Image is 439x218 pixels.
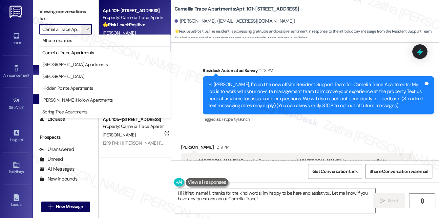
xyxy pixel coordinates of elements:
[56,203,83,210] span: New Message
[103,123,163,130] div: Property: Camellia Trace Apartments
[39,7,92,24] label: Viewing conversations for
[312,168,358,175] span: Get Conversation Link
[208,81,424,109] div: Hi [PERSON_NAME], I'm on the new offsite Resident Support Team for Camellia Trace Apartments! My ...
[33,44,98,51] div: Prospects + Residents
[42,109,88,115] span: Spring Tree Apartments
[3,192,30,210] a: Leads
[29,72,30,77] span: •
[103,132,136,138] span: [PERSON_NAME]
[388,197,398,204] span: Send
[175,6,299,12] b: Camellia Trace Apartments: Apt. 101~[STREET_ADDRESS]
[181,144,412,153] div: [PERSON_NAME]
[103,14,163,21] div: Property: Camellia Trace Apartments
[39,146,74,153] div: Unanswered
[39,156,63,163] div: Unread
[175,188,375,213] textarea: Hi {{first_name}}, thanks for the kind words! I'm happy to be here and assist you. Let me know if...
[42,73,84,80] span: [GEOGRAPHIC_DATA]
[175,29,208,34] strong: 🌟 Risk Level: Positive
[222,116,249,122] span: Property launch
[42,85,93,91] span: Hidden Pointe Apartments
[10,6,23,18] img: ResiDesk Logo
[24,104,25,109] span: •
[370,168,428,175] span: Share Conversation via email
[175,18,295,25] div: [PERSON_NAME]. ([EMAIL_ADDRESS][DOMAIN_NAME])
[41,202,90,212] button: New Message
[42,97,113,103] span: [PERSON_NAME] Hollow Apartments
[203,67,434,76] div: Residesk Automated Survey
[3,127,30,145] a: Insights •
[3,95,30,113] a: Site Visit •
[33,134,98,141] div: Prospects
[103,22,145,28] strong: 🌟 Risk Level: Positive
[42,24,81,35] input: All communities
[258,67,273,74] div: 12:18 PM
[85,27,88,32] i: 
[214,144,229,151] div: 12:19 PM
[39,166,74,173] div: All Messages
[203,114,434,124] div: Tagged as:
[42,49,94,56] span: Camellia Trace Apartments
[33,194,98,201] div: Residents
[48,204,53,209] i: 
[308,164,362,179] button: Get Conversation Link
[175,28,439,42] span: : The resident is expressing gratitude and positive sentiment in response to the introductory mes...
[3,159,30,177] a: Buildings
[420,198,425,204] i: 
[366,164,432,179] button: Share Conversation via email
[42,37,72,44] span: All communities
[103,116,163,123] div: Apt. 105~[STREET_ADDRESS]
[103,7,163,14] div: Apt. 101~[STREET_ADDRESS]
[373,193,405,208] button: Send
[42,61,108,68] span: [GEOGRAPHIC_DATA] Apartments
[39,116,65,123] div: Escalate
[380,198,385,204] i: 
[3,30,30,48] a: Inbox
[103,30,136,36] span: [PERSON_NAME]
[187,158,402,193] div: Loved “[PERSON_NAME] (Camellia Trace Apartments): Hi [PERSON_NAME], I'm on the new offsite Reside...
[39,176,77,182] div: New Inbounds
[23,136,24,141] span: •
